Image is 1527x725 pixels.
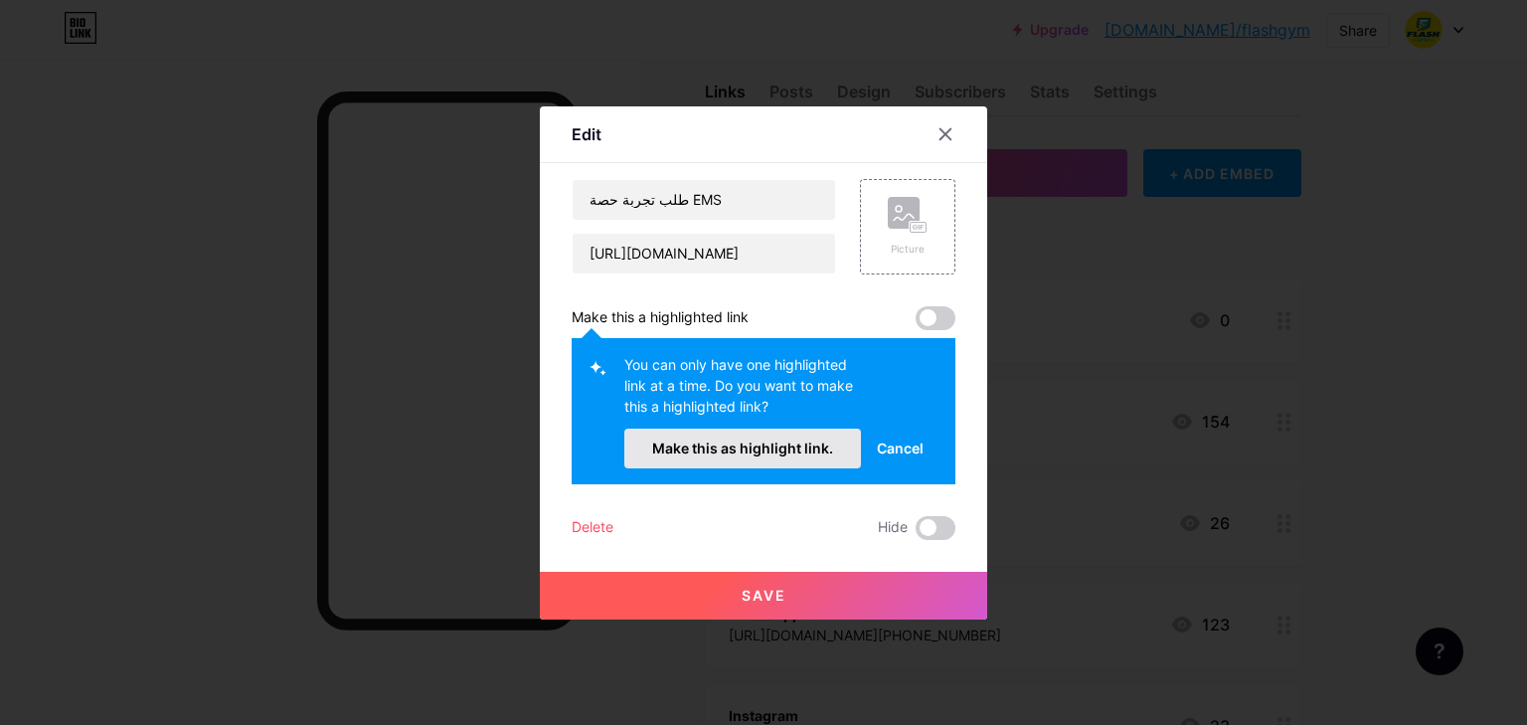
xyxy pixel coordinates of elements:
[878,516,908,540] span: Hide
[624,354,861,429] div: You can only have one highlighted link at a time. Do you want to make this a highlighted link?
[652,440,833,456] span: Make this as highlight link.
[861,429,939,468] button: Cancel
[540,572,987,620] button: Save
[888,242,928,257] div: Picture
[573,234,835,273] input: URL
[572,306,749,330] div: Make this a highlighted link
[742,587,786,604] span: Save
[877,438,924,458] span: Cancel
[572,122,601,146] div: Edit
[624,429,861,468] button: Make this as highlight link.
[572,516,613,540] div: Delete
[573,180,835,220] input: Title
